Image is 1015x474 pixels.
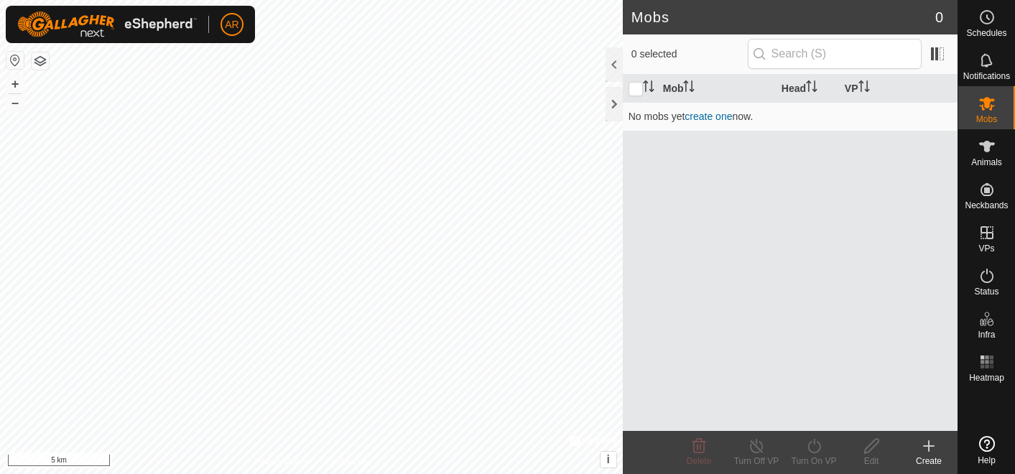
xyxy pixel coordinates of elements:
button: + [6,75,24,93]
button: – [6,94,24,111]
th: Head [776,75,839,103]
p-sorticon: Activate to sort [683,83,695,94]
span: Schedules [966,29,1006,37]
p-sorticon: Activate to sort [806,83,817,94]
span: VPs [978,244,994,253]
span: Help [978,456,996,465]
span: Infra [978,330,995,339]
span: AR [225,17,238,32]
span: 0 [935,6,943,28]
span: 0 selected [631,47,748,62]
a: Help [958,430,1015,470]
button: i [601,452,616,468]
span: Status [974,287,998,296]
input: Search (S) [748,39,922,69]
a: Contact Us [325,455,368,468]
p-sorticon: Activate to sort [858,83,870,94]
img: Gallagher Logo [17,11,197,37]
span: Delete [687,456,712,466]
div: Turn On VP [785,455,843,468]
span: i [606,453,609,465]
h2: Mobs [631,9,935,26]
th: VP [839,75,958,103]
a: create one [685,111,732,122]
span: Mobs [976,115,997,124]
td: No mobs yet now. [623,102,958,131]
div: Create [900,455,958,468]
a: Privacy Policy [254,455,308,468]
div: Turn Off VP [728,455,785,468]
span: Neckbands [965,201,1008,210]
th: Mob [657,75,776,103]
button: Map Layers [32,52,49,70]
span: Heatmap [969,373,1004,382]
button: Reset Map [6,52,24,69]
p-sorticon: Activate to sort [643,83,654,94]
span: Notifications [963,72,1010,80]
span: Animals [971,158,1002,167]
div: Edit [843,455,900,468]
